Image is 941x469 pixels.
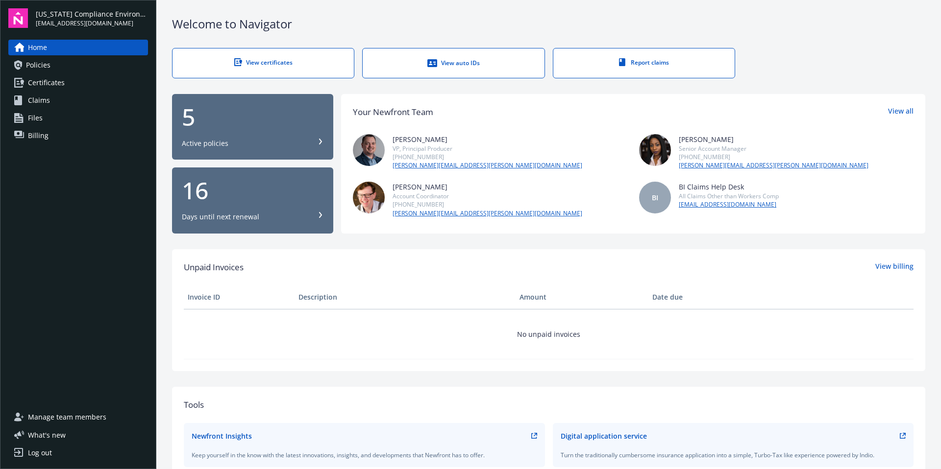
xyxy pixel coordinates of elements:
[184,309,914,359] td: No unpaid invoices
[8,93,148,108] a: Claims
[679,144,868,153] div: Senior Account Manager
[393,209,582,218] a: [PERSON_NAME][EMAIL_ADDRESS][PERSON_NAME][DOMAIN_NAME]
[679,200,779,209] a: [EMAIL_ADDRESS][DOMAIN_NAME]
[28,128,49,143] span: Billing
[26,57,50,73] span: Policies
[561,451,906,459] div: Turn the traditionally cumbersome insurance application into a simple, Turbo-Tax like experience ...
[393,153,582,161] div: [PHONE_NUMBER]
[182,179,323,202] div: 16
[553,48,735,78] a: Report claims
[652,192,658,203] span: BI
[382,58,524,68] div: View auto IDs
[393,144,582,153] div: VP, Principal Producer
[36,19,148,28] span: [EMAIL_ADDRESS][DOMAIN_NAME]
[182,212,259,222] div: Days until next renewal
[192,451,537,459] div: Keep yourself in the know with the latest innovations, insights, and developments that Newfront h...
[679,161,868,170] a: [PERSON_NAME][EMAIL_ADDRESS][PERSON_NAME][DOMAIN_NAME]
[353,106,433,118] div: Your Newfront Team
[28,430,66,440] span: What ' s new
[36,9,148,19] span: [US_STATE] Compliance Environmental, LLC
[184,261,244,274] span: Unpaid Invoices
[353,134,385,166] img: photo
[393,134,582,144] div: [PERSON_NAME]
[561,431,647,441] div: Digital application service
[172,16,925,32] div: Welcome to Navigator
[182,139,228,148] div: Active policies
[393,161,582,170] a: [PERSON_NAME][EMAIL_ADDRESS][PERSON_NAME][DOMAIN_NAME]
[182,105,323,129] div: 5
[28,40,47,55] span: Home
[679,182,779,192] div: BI Claims Help Desk
[648,285,759,309] th: Date due
[393,200,582,209] div: [PHONE_NUMBER]
[28,409,106,425] span: Manage team members
[28,110,43,126] span: Files
[8,8,28,28] img: navigator-logo.svg
[679,134,868,144] div: [PERSON_NAME]
[393,182,582,192] div: [PERSON_NAME]
[184,285,295,309] th: Invoice ID
[8,128,148,143] a: Billing
[516,285,648,309] th: Amount
[679,153,868,161] div: [PHONE_NUMBER]
[573,58,715,67] div: Report claims
[8,40,148,55] a: Home
[639,134,671,166] img: photo
[8,430,81,440] button: What's new
[393,192,582,200] div: Account Coordinator
[8,75,148,91] a: Certificates
[28,75,65,91] span: Certificates
[184,399,914,411] div: Tools
[362,48,545,78] a: View auto IDs
[172,167,333,234] button: 16Days until next renewal
[353,182,385,213] img: photo
[8,409,148,425] a: Manage team members
[8,110,148,126] a: Files
[192,58,334,67] div: View certificates
[295,285,516,309] th: Description
[28,93,50,108] span: Claims
[875,261,914,274] a: View billing
[36,8,148,28] button: [US_STATE] Compliance Environmental, LLC[EMAIL_ADDRESS][DOMAIN_NAME]
[192,431,252,441] div: Newfront Insights
[172,94,333,160] button: 5Active policies
[28,445,52,461] div: Log out
[679,192,779,200] div: All Claims Other than Workers Comp
[888,106,914,118] a: View all
[172,48,354,78] a: View certificates
[8,57,148,73] a: Policies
